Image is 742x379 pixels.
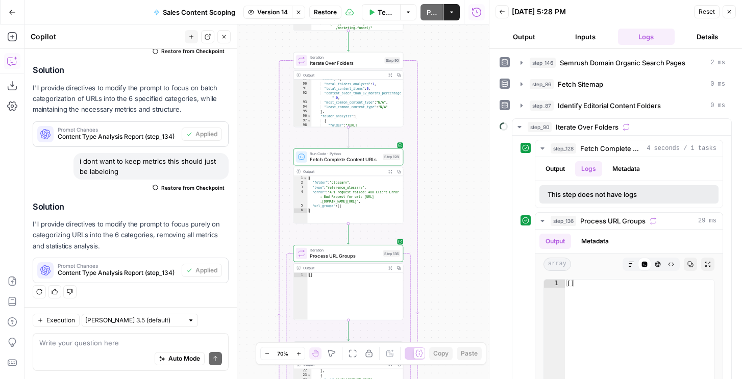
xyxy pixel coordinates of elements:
div: IterationIterate Over FoldersStep 90Output "summary":{ "total_folders_analyzed":1, "total_content... [293,52,404,127]
span: step_87 [530,100,554,111]
button: Details [679,29,736,45]
span: Restore [314,8,337,17]
span: Test Workflow [378,7,394,17]
span: 29 ms [698,216,716,225]
span: Execution [46,316,75,325]
span: Sales Content Scoping [163,7,235,17]
div: 23 [293,21,311,30]
button: Metadata [575,234,615,249]
div: i dont want to keep metrics this should just be labeloing [73,153,229,180]
div: 1 [544,280,565,288]
g: Edge from step_87 to step_90 [347,31,349,51]
div: Step 90 [384,57,400,64]
button: Applied [182,264,222,277]
button: Metadata [606,161,646,176]
span: Restore from Checkpoint [161,184,225,192]
span: 4 seconds / 1 tasks [647,144,716,153]
span: Content Type Analysis Report (step_134) [58,132,178,141]
div: 3 [293,185,307,190]
h2: Solution [33,202,229,212]
div: 4 seconds / 1 tasks [535,157,723,208]
span: 0 ms [710,101,725,110]
button: Output [539,234,571,249]
button: Publish [421,4,443,20]
span: 0 ms [710,80,725,89]
div: 4 [293,190,307,204]
div: 94 [293,105,311,109]
span: Fetch Sitemap [558,79,603,89]
div: 22 [293,369,311,373]
div: Run Code · PythonFetch Complete Content URLsStep 128Output{ "folder":"glossary", "type":"referenc... [293,148,404,223]
button: Copy [429,347,453,360]
input: Claude Sonnet 3.5 (default) [85,315,183,325]
span: Version 14 [257,8,288,17]
span: Reset [699,7,715,16]
p: I'll provide directives to modify the prompt to focus on batch categorization of URLs into the 6 ... [33,83,229,115]
div: 2 [293,181,307,185]
div: 92 [293,91,311,100]
span: Paste [461,349,478,358]
div: Output [303,362,384,367]
div: 91 [293,86,311,91]
span: Prompt Changes [58,127,178,132]
div: 6 [293,208,307,213]
span: Fetch Complete Content URLs [580,143,642,154]
div: Output [303,169,384,174]
span: Toggle code folding, rows 1 through 6 [303,176,307,181]
span: Toggle code folding, rows 97 through 184 [307,119,311,123]
span: Toggle code folding, rows 23 through 27 [307,373,311,378]
span: Iteration [310,55,381,60]
span: Semrush Domain Organic Search Pages [560,58,685,68]
div: 23 [293,373,311,378]
div: Copilot [31,32,182,42]
span: Applied [195,266,217,275]
span: Restore from Checkpoint [161,47,225,55]
p: I'll provide directives to modify the prompt to focus purely on categorizing URLs into the 6 cate... [33,219,229,251]
div: This step does not have logs [548,189,674,199]
div: 98 [293,123,311,133]
h2: Solution [33,65,229,75]
span: Content Type Analysis Report (step_134) [58,268,178,277]
button: Execution [33,314,80,327]
span: step_128 [551,143,576,154]
div: 90 [293,82,311,86]
g: Edge from step_90 to step_128 [347,127,349,147]
div: 5 [293,204,307,208]
button: Auto Mode [155,352,205,365]
span: 70% [277,349,288,358]
button: Restore from Checkpoint [149,45,229,57]
button: Reset [694,5,720,18]
span: step_86 [530,79,554,89]
div: 93 [293,100,311,105]
g: Edge from step_136 to step_137 [347,320,349,340]
span: Publish [427,7,437,17]
button: 29 ms [535,213,723,229]
div: 96 [293,114,311,119]
button: Version 14 [243,6,292,19]
span: Iterate Over Folders [310,59,381,66]
span: Process URL Groups [580,216,646,226]
span: Fetch Complete Content URLs [310,156,380,163]
span: Toggle code folding, rows 96 through 185 [307,114,311,119]
button: Inputs [557,29,614,45]
button: Restore from Checkpoint [149,182,229,194]
span: Run Code · Python [310,151,380,157]
div: Output [303,265,384,271]
button: Output [496,29,553,45]
div: 97 [293,119,311,123]
div: 1 [293,272,307,277]
span: Iteration [310,247,380,253]
span: step_136 [551,216,576,226]
span: Prompt Changes [58,263,178,268]
button: Output [539,161,571,176]
span: Process URL Groups [310,252,380,260]
div: 95 [293,109,311,114]
span: Identify Editorial Content Folders [558,100,661,111]
button: 0 ms [514,97,731,114]
span: array [543,258,571,271]
span: Iterate Over Folders [556,122,619,132]
span: 2 ms [710,58,725,67]
button: Logs [618,29,675,45]
button: 4 seconds / 1 tasks [535,140,723,157]
button: 2 ms [514,55,731,71]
